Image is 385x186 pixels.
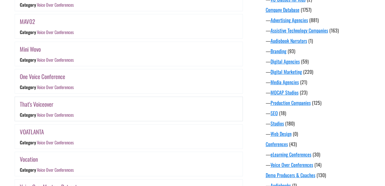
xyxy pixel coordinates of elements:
[266,68,375,75] div: —
[279,109,286,117] span: (18)
[300,78,307,86] span: (21)
[266,89,375,96] div: —
[20,57,36,63] div: Category
[271,151,311,158] a: eLearning Conferences
[20,2,36,8] div: Category
[271,78,299,86] a: Media Agencies
[37,2,73,8] a: Voice Over Conferences
[309,16,319,24] span: (881)
[20,155,38,164] a: Vocation
[20,100,53,108] a: That's Voiceover
[271,47,286,55] a: Branding
[266,37,375,44] div: —
[303,68,313,75] span: (220)
[37,112,73,118] a: Voice Over Conferences
[271,68,302,75] a: Digital Marketing
[266,27,375,34] div: —
[20,17,35,26] a: MAV02
[301,58,309,65] span: (59)
[37,167,73,173] a: Voice Over Conferences
[271,37,307,44] a: Audiobook Narrators
[266,6,299,13] a: Company Database
[20,167,36,173] div: Category
[271,109,278,117] a: SEO
[20,72,65,81] a: One Voice Conference
[314,161,321,168] span: (14)
[20,84,36,91] div: Category
[329,27,339,34] span: (163)
[288,47,295,55] span: (93)
[271,89,299,96] a: MOCAP Studios
[20,127,44,136] a: VOATLANTA
[271,99,311,106] a: Production Companies
[37,57,73,63] a: Voice Over Conferences
[20,45,41,53] a: Mini Wovo
[266,161,375,168] div: —
[285,120,295,127] span: (180)
[266,58,375,65] div: —
[20,112,36,118] div: Category
[37,84,73,91] a: Voice Over Conferences
[289,140,297,148] span: (43)
[37,29,73,35] a: Voice Over Conferences
[293,130,298,137] span: (0)
[20,139,36,146] div: Category
[266,151,375,158] div: —
[266,16,375,24] div: —
[271,130,292,137] a: Web Design
[266,47,375,55] div: —
[271,161,313,168] a: Voice Over Conferences
[271,27,328,34] a: Assistive Technology Companies
[266,78,375,86] div: —
[301,6,311,13] span: (1757)
[300,89,307,96] span: (23)
[37,139,73,146] a: Voice Over Conferences
[271,120,284,127] a: Studios
[266,130,375,137] div: —
[271,16,308,24] a: Advertising Agencies
[266,140,288,148] a: Conferences
[312,99,321,106] span: (125)
[271,58,300,65] a: Digital Agencies
[20,29,36,35] div: Category
[266,120,375,127] div: —
[266,171,315,179] a: Demo Producers & Coaches
[266,109,375,117] div: —
[313,151,320,158] span: (30)
[317,171,326,179] span: (130)
[266,99,375,106] div: —
[308,37,313,44] span: (1)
